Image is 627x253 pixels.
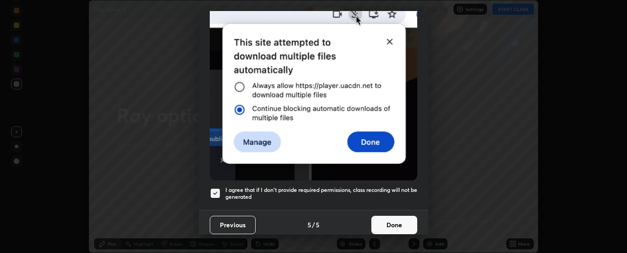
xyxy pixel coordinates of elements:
[316,220,319,230] h4: 5
[312,220,315,230] h4: /
[308,220,311,230] h4: 5
[371,216,417,234] button: Done
[210,216,256,234] button: Previous
[225,186,417,201] h5: I agree that if I don't provide required permissions, class recording will not be generated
